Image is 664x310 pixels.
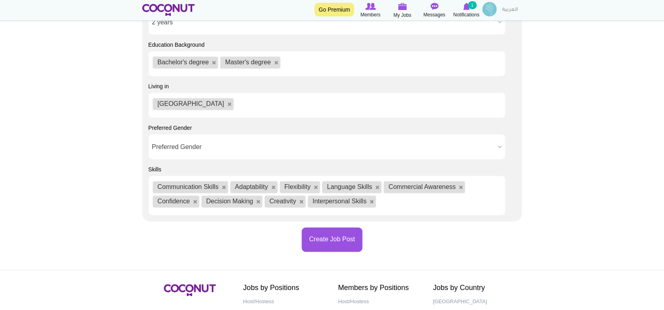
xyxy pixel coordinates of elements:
span: [GEOGRAPHIC_DATA] [157,100,224,107]
span: Commercial Awareness [388,183,455,190]
a: Host/Hostess [338,296,421,307]
img: Home [142,4,195,16]
label: Skills [148,165,161,173]
a: Browse Members Members [354,2,386,19]
h2: Jobs by Positions [243,284,326,292]
span: 2 years [152,10,495,35]
a: Go Premium [314,3,354,16]
a: Notifications Notifications 1 [450,2,482,19]
span: Flexibility [284,183,311,190]
img: My Jobs [398,3,407,10]
img: Coconut [164,284,216,296]
span: Master's degree [225,59,270,66]
span: Decision Making [206,198,253,205]
button: Create Job Post [302,227,363,252]
span: Confidence [157,198,190,205]
small: 1 [468,1,477,9]
span: Interpersonal Skills [312,198,366,205]
h2: Jobs by Country [433,284,516,292]
img: Messages [430,3,438,10]
a: العربية [498,2,522,18]
span: Preferred Gender [152,134,495,160]
img: Notifications [463,3,470,10]
span: Adaptability [235,183,268,190]
span: Creativity [269,198,296,205]
label: Education Background [148,41,205,49]
label: Living in [148,82,169,90]
span: Language Skills [327,183,372,190]
img: Browse Members [365,3,376,10]
span: Communication Skills [157,183,219,190]
span: My Jobs [394,11,412,19]
span: Notifications [453,11,479,19]
span: Members [360,11,380,19]
a: Host/Hostess [243,296,326,307]
a: [GEOGRAPHIC_DATA] [433,296,516,307]
label: Preferred Gender [148,124,192,132]
span: Messages [423,11,445,19]
span: Bachelor's degree [157,59,209,66]
a: My Jobs My Jobs [386,2,418,19]
a: Messages Messages [418,2,450,19]
h2: Members by Positions [338,284,421,292]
